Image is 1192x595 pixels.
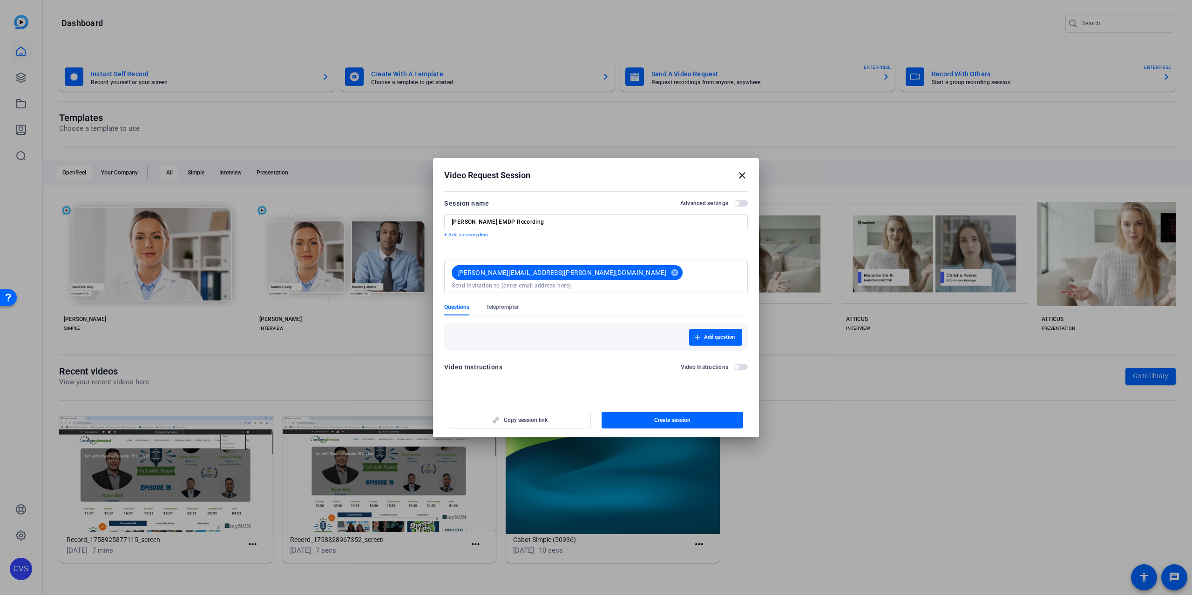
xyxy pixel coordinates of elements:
div: Video Request Session [444,170,748,181]
button: Add question [689,329,742,346]
div: Video Instructions [444,361,502,373]
span: Create session [654,416,691,424]
span: Add question [704,334,735,341]
mat-icon: close [737,170,748,181]
h2: Video Instructions [681,363,729,371]
p: + Add a description [444,231,748,239]
span: [PERSON_NAME][EMAIL_ADDRESS][PERSON_NAME][DOMAIN_NAME] [457,268,667,277]
button: Create session [602,412,744,428]
h2: Advanced settings [680,200,728,207]
span: Questions [444,303,469,311]
mat-icon: cancel [667,268,683,277]
input: Send invitation to (enter email address here) [452,282,740,289]
div: Session name [444,198,489,209]
span: Teleprompter [486,303,519,311]
input: Enter Session Name [452,218,740,226]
